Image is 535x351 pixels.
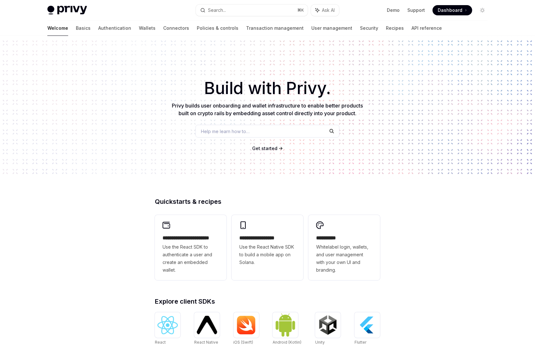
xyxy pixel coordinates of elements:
[355,340,366,345] span: Flutter
[232,215,303,280] a: **** **** **** ***Use the React Native SDK to build a mobile app on Solana.
[47,20,68,36] a: Welcome
[252,145,278,152] a: Get started
[197,316,217,334] img: React Native
[76,20,91,36] a: Basics
[273,340,301,345] span: Android (Kotlin)
[155,340,166,345] span: React
[322,7,335,13] span: Ask AI
[239,243,296,266] span: Use the React Native SDK to build a mobile app on Solana.
[411,20,442,36] a: API reference
[308,215,380,280] a: **** *****Whitelabel login, wallets, and user management with your own UI and branding.
[316,243,372,274] span: Whitelabel login, wallets, and user management with your own UI and branding.
[172,102,363,116] span: Privy builds user onboarding and wallet infrastructure to enable better products built on crypto ...
[315,340,325,345] span: Unity
[204,83,331,94] span: Build with Privy.
[477,5,488,15] button: Toggle dark mode
[163,20,189,36] a: Connectors
[252,146,278,151] span: Get started
[387,7,400,13] a: Demo
[297,8,304,13] span: ⌘ K
[155,312,180,346] a: ReactReact
[318,315,338,335] img: Unity
[438,7,462,13] span: Dashboard
[311,4,339,16] button: Ask AI
[163,243,219,274] span: Use the React SDK to authenticate a user and create an embedded wallet.
[234,312,259,346] a: iOS (Swift)iOS (Swift)
[155,298,215,305] span: Explore client SDKs
[360,20,378,36] a: Security
[196,4,308,16] button: Search...⌘K
[246,20,304,36] a: Transaction management
[311,20,352,36] a: User management
[275,313,296,337] img: Android (Kotlin)
[139,20,156,36] a: Wallets
[234,340,253,345] span: iOS (Swift)
[433,5,472,15] a: Dashboard
[197,20,238,36] a: Policies & controls
[47,6,87,15] img: light logo
[407,7,425,13] a: Support
[386,20,404,36] a: Recipes
[236,315,257,335] img: iOS (Swift)
[98,20,131,36] a: Authentication
[357,315,378,335] img: Flutter
[201,128,250,135] span: Help me learn how to…
[273,312,301,346] a: Android (Kotlin)Android (Kotlin)
[155,198,221,205] span: Quickstarts & recipes
[315,312,341,346] a: UnityUnity
[194,340,218,345] span: React Native
[194,312,220,346] a: React NativeReact Native
[208,6,226,14] div: Search...
[157,316,178,334] img: React
[355,312,380,346] a: FlutterFlutter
